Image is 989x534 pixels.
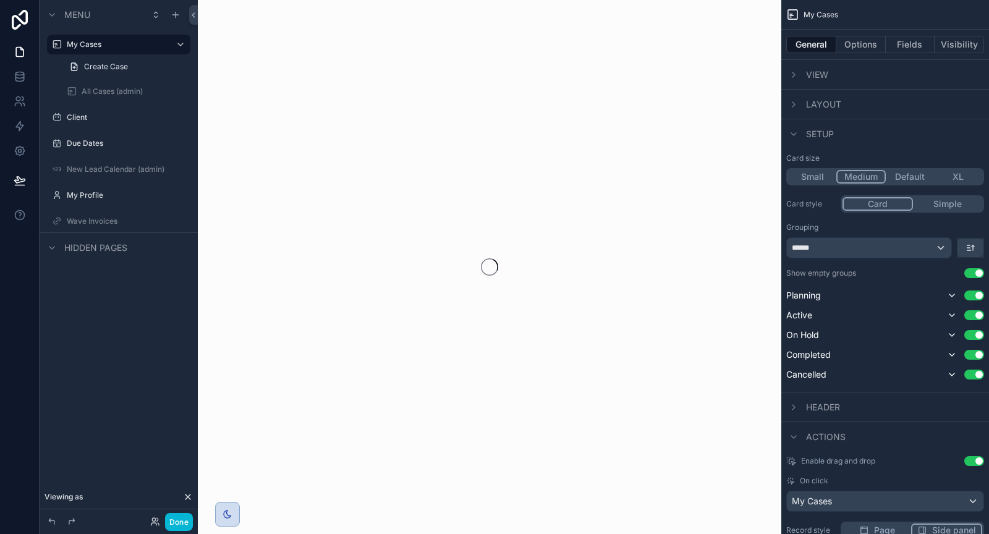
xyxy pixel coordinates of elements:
[786,199,836,209] label: Card style
[786,289,821,302] span: Planning
[84,62,128,72] span: Create Case
[801,456,875,466] span: Enable drag and drop
[62,57,190,77] a: Create Case
[804,10,838,20] span: My Cases
[67,138,188,148] label: Due Dates
[786,491,984,512] button: My Cases
[786,153,820,163] label: Card size
[64,9,90,21] span: Menu
[843,197,913,211] button: Card
[806,69,828,81] span: View
[836,170,886,184] button: Medium
[836,36,886,53] button: Options
[886,36,935,53] button: Fields
[913,197,982,211] button: Simple
[67,112,188,122] label: Client
[67,164,188,174] label: New Lead Calendar (admin)
[786,268,856,278] label: Show empty groups
[786,329,819,341] span: On Hold
[886,170,934,184] button: Default
[786,368,826,381] span: Cancelled
[82,87,188,96] label: All Cases (admin)
[64,242,127,254] span: Hidden pages
[806,401,840,413] span: Header
[786,222,818,232] label: Grouping
[786,309,812,321] span: Active
[67,190,188,200] label: My Profile
[934,170,982,184] button: XL
[788,170,836,184] button: Small
[786,349,831,361] span: Completed
[67,40,166,49] label: My Cases
[806,431,846,443] span: Actions
[45,492,83,502] span: Viewing as
[792,495,832,507] span: My Cases
[67,216,188,226] label: Wave Invoices
[786,36,836,53] button: General
[806,98,841,111] span: Layout
[165,513,193,531] button: Done
[935,36,984,53] button: Visibility
[806,128,834,140] span: Setup
[800,476,828,486] span: On click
